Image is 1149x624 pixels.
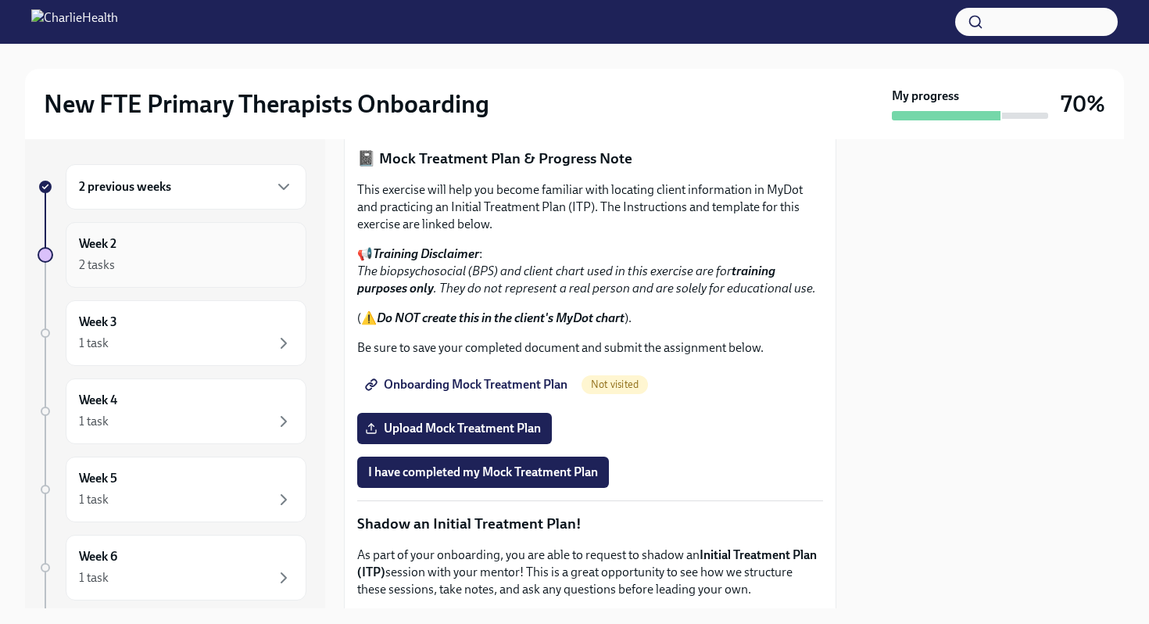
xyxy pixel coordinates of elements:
[79,392,117,409] h6: Week 4
[582,378,648,390] span: Not visited
[38,457,306,522] a: Week 51 task
[31,9,118,34] img: CharlieHealth
[357,514,823,534] p: Shadow an Initial Treatment Plan!
[892,88,959,105] strong: My progress
[79,178,171,195] h6: 2 previous weeks
[79,548,117,565] h6: Week 6
[66,164,306,210] div: 2 previous weeks
[373,246,479,261] strong: Training Disclaimer
[357,457,609,488] button: I have completed my Mock Treatment Plan
[44,88,489,120] h2: New FTE Primary Therapists Onboarding
[79,413,109,430] div: 1 task
[38,300,306,366] a: Week 31 task
[357,547,823,598] p: As part of your onboarding, you are able to request to shadow an session with your mentor! This i...
[357,310,823,327] p: (⚠️ ).
[79,256,115,274] div: 2 tasks
[357,413,552,444] label: Upload Mock Treatment Plan
[79,235,116,253] h6: Week 2
[368,464,598,480] span: I have completed my Mock Treatment Plan
[357,369,578,400] a: Onboarding Mock Treatment Plan
[79,335,109,352] div: 1 task
[368,421,541,436] span: Upload Mock Treatment Plan
[357,181,823,233] p: This exercise will help you become familiar with locating client information in MyDot and practic...
[357,339,823,357] p: Be sure to save your completed document and submit the assignment below.
[79,470,117,487] h6: Week 5
[38,378,306,444] a: Week 41 task
[79,491,109,508] div: 1 task
[357,264,775,296] strong: training purposes only
[357,149,823,169] p: 📓 Mock Treatment Plan & Progress Note
[368,377,567,393] span: Onboarding Mock Treatment Plan
[79,569,109,586] div: 1 task
[357,547,817,579] strong: Initial Treatment Plan (ITP)
[38,222,306,288] a: Week 22 tasks
[357,246,823,297] p: 📢 :
[79,314,117,331] h6: Week 3
[357,264,816,296] em: The biopsychosocial (BPS) and client chart used in this exercise are for . They do not represent ...
[1061,90,1105,118] h3: 70%
[377,310,625,325] strong: Do NOT create this in the client's MyDot chart
[38,535,306,601] a: Week 61 task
